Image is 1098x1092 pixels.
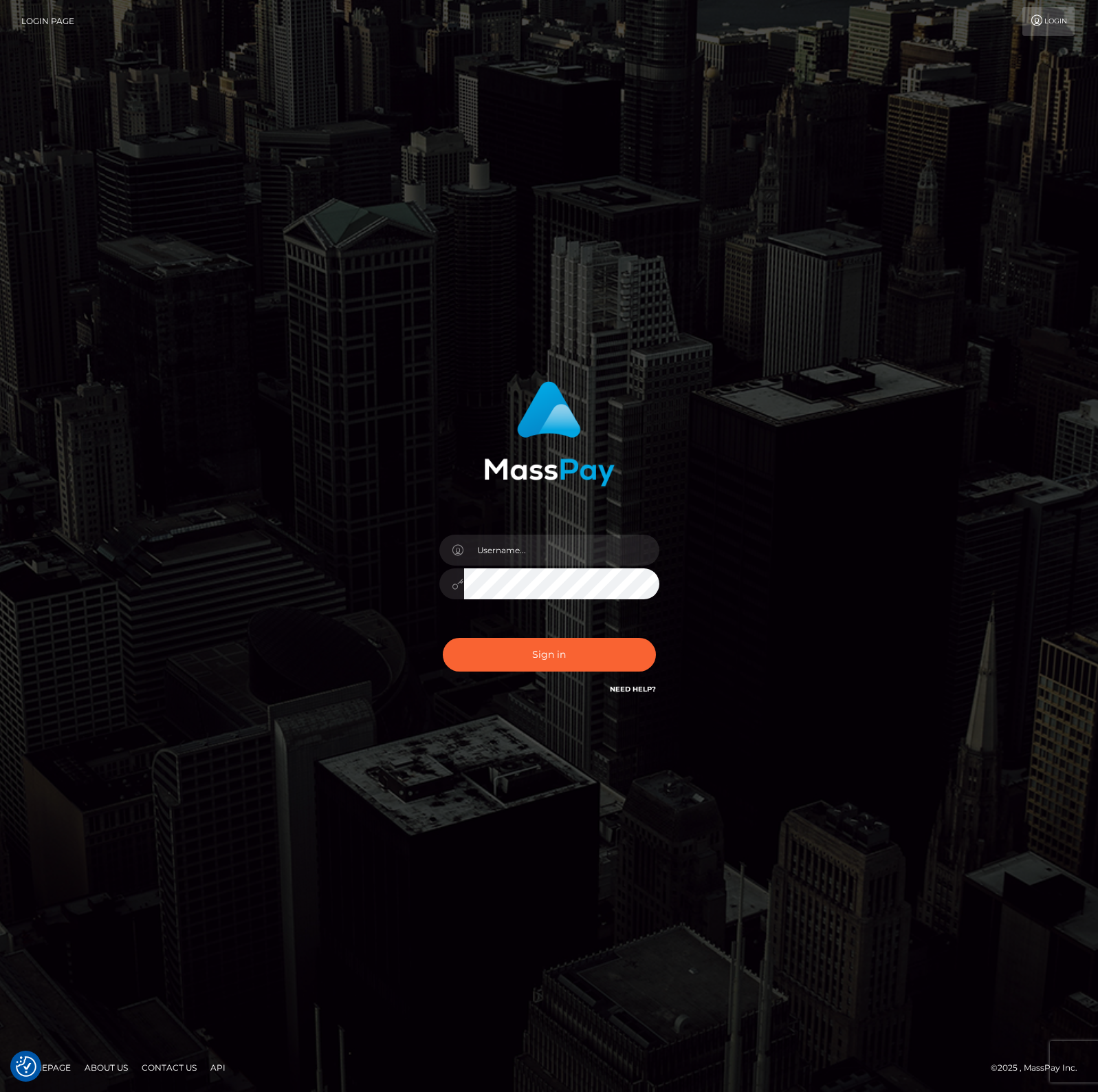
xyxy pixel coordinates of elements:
[443,638,656,672] button: Sign in
[15,1057,76,1078] a: Homepage
[205,1057,231,1078] a: API
[991,1060,1088,1075] div: © 2025 , MassPay Inc.
[16,1056,36,1077] img: Revisit consent button
[16,1056,36,1077] button: Consent Preferences
[79,1057,133,1078] a: About Us
[21,7,74,36] a: Login Page
[610,685,656,694] a: Need Help?
[136,1057,202,1078] a: Contact Us
[464,535,659,566] input: Username...
[484,381,615,486] img: MassPay Login
[1022,7,1075,36] a: Login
